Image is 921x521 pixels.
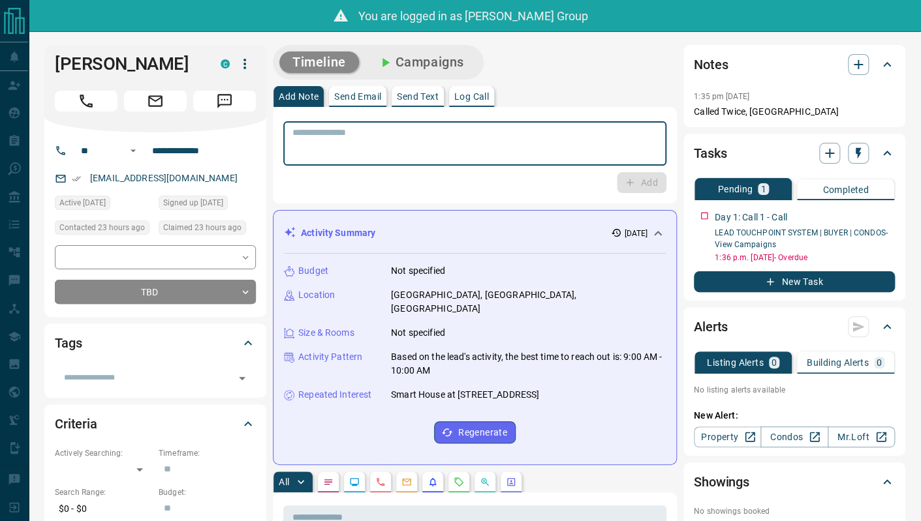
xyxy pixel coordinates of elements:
p: Location [298,288,335,302]
p: Not specified [391,326,445,340]
p: Budget: [159,486,256,498]
p: 0 [772,358,777,367]
p: Search Range: [55,486,152,498]
div: Alerts [694,311,895,342]
p: Size & Rooms [298,326,354,340]
p: 0 [877,358,882,367]
svg: Requests [454,477,464,487]
span: Email [124,91,187,112]
p: Not specified [391,264,445,278]
button: Regenerate [434,421,516,443]
p: New Alert: [694,409,895,423]
h2: Tags [55,333,82,353]
p: Repeated Interest [298,388,371,402]
p: Activity Pattern [298,350,362,364]
span: Call [55,91,117,112]
span: Claimed 23 hours ago [163,221,242,234]
p: Based on the lead's activity, the best time to reach out is: 9:00 AM - 10:00 AM [391,350,666,378]
p: Pending [717,185,753,194]
div: Tasks [694,138,895,169]
p: Budget [298,264,328,278]
div: Showings [694,466,895,498]
p: Actively Searching: [55,447,152,459]
span: Contacted 23 hours ago [59,221,145,234]
a: Property [694,426,761,447]
svg: Calls [375,477,386,487]
svg: Emails [401,477,412,487]
button: New Task [694,271,895,292]
svg: Listing Alerts [428,477,438,487]
span: Signed up [DATE] [163,196,223,209]
a: LEAD TOUCHPOINT SYSTEM | BUYER | CONDOS- View Campaigns [715,228,888,249]
div: Activity Summary[DATE] [284,221,666,245]
p: Listing Alerts [707,358,764,367]
p: No listing alerts available [694,384,895,396]
p: Send Email [334,92,381,101]
p: All [279,477,289,486]
span: Message [193,91,256,112]
button: Open [125,143,141,158]
p: Day 1: Call 1 - Call [715,211,787,224]
p: [DATE] [624,228,648,239]
svg: Notes [323,477,334,487]
svg: Opportunities [480,477,490,487]
p: $0 - $0 [55,498,152,520]
div: Sun Aug 10 2025 [159,196,256,214]
div: condos.ca [221,59,230,68]
div: Sun Aug 10 2025 [55,196,152,214]
button: Campaigns [364,52,477,73]
p: Completed [822,185,869,194]
p: No showings booked [694,505,895,517]
span: Active [DATE] [59,196,106,209]
div: TBD [55,280,256,304]
h2: Notes [694,54,728,75]
h1: [PERSON_NAME] [55,53,201,74]
p: Called Twice, [GEOGRAPHIC_DATA] [694,105,895,119]
p: 1 [760,185,766,194]
svg: Agent Actions [506,477,516,487]
p: Timeframe: [159,447,256,459]
p: 1:35 pm [DATE] [694,92,749,101]
p: Building Alerts [807,358,869,367]
p: Log Call [454,92,489,101]
button: Open [233,369,251,387]
div: Notes [694,49,895,80]
p: Send Text [397,92,439,101]
p: Add Note [279,92,319,101]
h2: Alerts [694,316,728,337]
p: Activity Summary [301,226,375,240]
h2: Showings [694,471,749,492]
span: You are logged in as [PERSON_NAME] Group [358,9,588,23]
h2: Criteria [55,413,97,434]
p: 1:36 p.m. [DATE] - Overdue [715,252,895,263]
p: [GEOGRAPHIC_DATA], [GEOGRAPHIC_DATA], [GEOGRAPHIC_DATA] [391,288,666,316]
div: Mon Aug 11 2025 [55,220,152,239]
svg: Email Verified [72,174,81,183]
svg: Lead Browsing Activity [349,477,360,487]
a: Condos [760,426,828,447]
button: Timeline [279,52,359,73]
div: Criteria [55,408,256,439]
a: [EMAIL_ADDRESS][DOMAIN_NAME] [90,173,238,183]
h2: Tasks [694,143,726,164]
div: Mon Aug 11 2025 [159,220,256,239]
p: Smart House at [STREET_ADDRESS] [391,388,539,402]
a: Mr.Loft [828,426,895,447]
div: Tags [55,327,256,359]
